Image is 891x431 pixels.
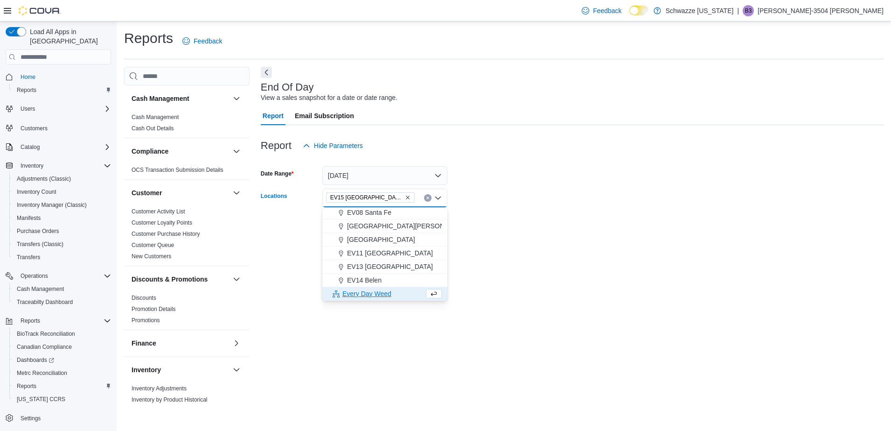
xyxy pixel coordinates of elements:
a: Customer Queue [132,242,174,248]
button: Compliance [132,147,229,156]
span: Settings [21,415,41,422]
h3: Inventory [132,365,161,374]
span: [GEOGRAPHIC_DATA] [347,235,415,244]
h3: Discounts & Promotions [132,275,208,284]
a: Inventory Count Details [132,408,190,414]
a: Inventory Manager (Classic) [13,199,90,211]
a: Settings [17,413,44,424]
span: Catalog [17,141,111,153]
button: Settings [2,411,115,425]
div: Customer [124,206,250,266]
button: Reports [2,314,115,327]
span: Customer Purchase History [132,230,200,238]
a: Cash Out Details [132,125,174,132]
span: Manifests [13,212,111,224]
button: Operations [17,270,52,282]
button: Close list of options [434,194,442,202]
button: Transfers (Classic) [9,238,115,251]
button: Metrc Reconciliation [9,367,115,380]
span: Purchase Orders [17,227,59,235]
a: Feedback [179,32,226,50]
button: Canadian Compliance [9,340,115,353]
span: Cash Management [17,285,64,293]
p: Schwazze [US_STATE] [666,5,734,16]
span: Customers [21,125,48,132]
span: [US_STATE] CCRS [17,396,65,403]
button: Traceabilty Dashboard [9,296,115,309]
a: New Customers [132,253,171,260]
span: Discounts [132,294,156,302]
span: EV14 Belen [347,276,382,285]
span: Inventory Count [17,188,56,196]
a: Customer Loyalty Points [132,219,192,226]
span: Transfers (Classic) [13,239,111,250]
span: Dashboards [13,354,111,366]
button: Customers [2,121,115,134]
span: Customer Activity List [132,208,185,215]
a: Promotion Details [132,306,176,312]
span: EV11 [GEOGRAPHIC_DATA] [347,248,433,258]
span: Reports [17,86,36,94]
span: Report [263,106,284,125]
span: Reports [21,317,40,325]
h1: Reports [124,29,173,48]
div: Cash Management [124,112,250,138]
span: OCS Transaction Submission Details [132,166,223,174]
button: Finance [231,338,242,349]
span: EV15 [GEOGRAPHIC_DATA] [330,193,403,202]
button: Inventory [231,364,242,375]
a: Reports [13,85,40,96]
div: Compliance [124,164,250,179]
span: EV13 [GEOGRAPHIC_DATA] [347,262,433,271]
a: Reports [13,381,40,392]
button: Inventory [2,159,115,172]
button: Catalog [2,141,115,154]
div: View a sales snapshot for a date or date range. [261,93,397,103]
button: Manifests [9,212,115,225]
button: Next [261,67,272,78]
button: Inventory Count [9,185,115,198]
span: Inventory Manager (Classic) [17,201,87,209]
span: Manifests [17,214,41,222]
button: Inventory [132,365,229,374]
span: Home [21,73,35,81]
span: Home [17,71,111,83]
a: Adjustments (Classic) [13,173,75,184]
span: Promotion Details [132,305,176,313]
button: [US_STATE] CCRS [9,393,115,406]
span: Feedback [194,36,222,46]
span: Feedback [593,6,621,15]
span: Operations [21,272,48,280]
a: Home [17,71,39,83]
span: Inventory by Product Historical [132,396,208,403]
button: Discounts & Promotions [132,275,229,284]
h3: Compliance [132,147,168,156]
a: Inventory Count [13,186,60,198]
div: Brittnay-3504 Hernandez [743,5,754,16]
div: Discounts & Promotions [124,292,250,330]
p: | [737,5,739,16]
a: [US_STATE] CCRS [13,394,69,405]
h3: Cash Management [132,94,189,103]
span: Users [17,103,111,114]
h3: Finance [132,339,156,348]
span: Inventory [21,162,43,170]
span: Customer Queue [132,241,174,249]
span: BioTrack Reconciliation [13,328,111,339]
button: Operations [2,269,115,283]
button: Customer [231,187,242,198]
span: Reports [17,315,111,326]
button: Users [17,103,39,114]
button: Cash Management [9,283,115,296]
a: Traceabilty Dashboard [13,297,77,308]
a: Canadian Compliance [13,341,76,353]
a: Metrc Reconciliation [13,367,71,379]
button: Transfers [9,251,115,264]
span: Metrc Reconciliation [13,367,111,379]
a: Transfers (Classic) [13,239,67,250]
button: BioTrack Reconciliation [9,327,115,340]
